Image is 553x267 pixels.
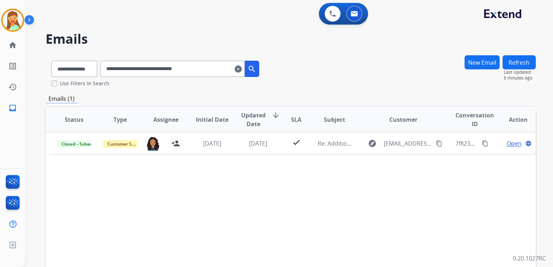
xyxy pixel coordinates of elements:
[513,254,546,263] p: 0.20.1027RC
[249,139,267,147] span: [DATE]
[113,115,127,124] span: Type
[153,115,179,124] span: Assignee
[324,115,345,124] span: Subject
[525,140,532,147] mat-icon: language
[506,139,521,148] span: Open
[455,111,494,128] span: Conversation ID
[146,136,160,151] img: agent-avatar
[46,32,536,46] h2: Emails
[271,111,280,120] mat-icon: arrow_downward
[502,55,536,69] button: Refresh
[60,80,110,87] label: Use Filters In Search
[317,139,456,147] span: Re: Additional Information Required for Your Claim
[8,62,17,70] mat-icon: list_alt
[504,75,536,81] span: 6 minutes ago
[292,138,300,147] mat-icon: check
[383,139,432,148] span: [EMAIL_ADDRESS][DOMAIN_NAME]
[248,65,256,73] mat-icon: search
[46,94,77,103] p: Emails (1)
[57,140,97,148] span: Closed – Solved
[171,139,180,148] mat-icon: person_add
[196,115,228,124] span: Initial Date
[490,107,536,132] th: Action
[504,69,536,75] span: Last Updated:
[8,41,17,49] mat-icon: home
[482,140,488,147] mat-icon: content_copy
[65,115,83,124] span: Status
[464,55,500,69] button: New Email
[241,111,266,128] span: Updated Date
[103,140,150,148] span: Customer Support
[235,65,242,73] mat-icon: clear
[3,10,23,30] img: avatar
[368,139,376,148] mat-icon: explore
[203,139,221,147] span: [DATE]
[436,140,442,147] mat-icon: content_copy
[291,115,301,124] span: SLA
[8,83,17,91] mat-icon: history
[8,104,17,112] mat-icon: inbox
[389,115,417,124] span: Customer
